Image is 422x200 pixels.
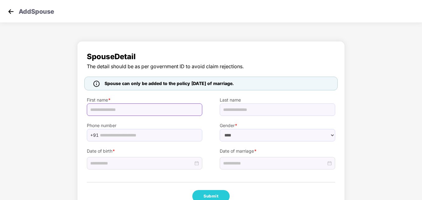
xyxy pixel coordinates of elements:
[87,122,202,129] label: Phone number
[19,7,54,14] p: Add Spouse
[220,97,335,103] label: Last name
[93,81,100,87] img: icon
[87,148,202,155] label: Date of birth
[87,63,335,70] span: The detail should be as per government ID to avoid claim rejections.
[87,51,335,63] span: Spouse Detail
[105,80,234,87] span: Spouse can only be added to the policy [DATE] of marriage.
[220,122,335,129] label: Gender
[220,148,335,155] label: Date of marriage
[90,131,99,140] span: +91
[87,97,202,103] label: First name
[6,7,16,16] img: svg+xml;base64,PHN2ZyB4bWxucz0iaHR0cDovL3d3dy53My5vcmcvMjAwMC9zdmciIHdpZHRoPSIzMCIgaGVpZ2h0PSIzMC...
